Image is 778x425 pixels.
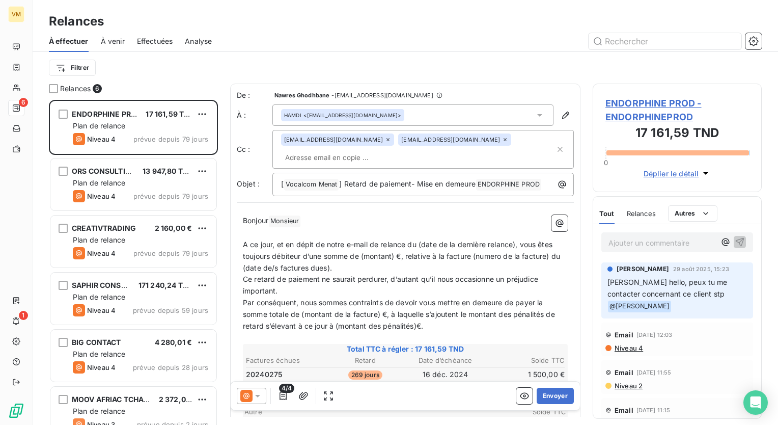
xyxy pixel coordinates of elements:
th: Date d’échéance [406,355,485,366]
button: Autres [668,205,717,222]
span: SAPHIR CONSEIL [72,281,132,289]
div: <[EMAIL_ADDRESS][DOMAIN_NAME]> [284,112,401,119]
h3: Relances [49,12,104,31]
span: Bonjour [243,216,268,225]
span: Plan de relance [73,121,125,130]
span: Objet : [237,179,260,188]
div: Open Intercom Messenger [743,390,768,415]
span: [PERSON_NAME] hello, peux tu me contacter concernant ce client stp [607,278,730,298]
span: Niveau 2 [614,382,643,390]
span: Vocalcom Menat [284,179,339,191]
img: Logo LeanPay [8,403,24,419]
td: 1 500,00 € [486,369,566,380]
span: 269 jours [348,370,382,380]
span: Email [615,368,633,377]
span: A ce jour, et en dépit de notre e-mail de relance du (date de la dernière relance), vous êtes tou... [243,240,562,272]
span: Plan de relance [73,293,125,301]
span: 6 [93,84,102,93]
span: [ [281,179,284,188]
span: Niveau 4 [87,192,116,200]
span: 17 161,59 TND [146,110,194,118]
span: 2 372,00 € [159,395,198,404]
span: - [EMAIL_ADDRESS][DOMAIN_NAME] [331,92,433,98]
span: Relances [627,209,656,218]
span: BIG CONTACT [72,338,121,347]
span: CREATIVTRADING [72,224,136,232]
span: @ [PERSON_NAME] [608,301,671,312]
span: [DATE] 11:55 [636,369,672,376]
span: Niveau 4 [87,135,116,143]
span: [EMAIL_ADDRESS][DOMAIN_NAME] [284,137,383,143]
span: Solde TTC [505,408,566,416]
span: prévue depuis 79 jours [133,192,208,200]
span: À venir [101,36,125,46]
button: Déplier le détail [641,168,714,179]
span: Nawres Ghodhbane [274,92,329,98]
span: 0 [604,158,608,167]
label: Cc : [237,144,272,154]
span: ENDORPHINE PROD [476,179,541,191]
span: prévue depuis 28 jours [133,363,208,371]
button: Filtrer [49,60,96,76]
th: Solde TTC [486,355,566,366]
span: 20240275 [246,369,282,380]
span: Niveau 4 [87,363,116,371]
span: 171 240,24 TND [138,281,193,289]
label: À : [237,110,272,120]
th: Retard [326,355,405,366]
span: ENDORPHINE PROD - ENDORPHINEPROD [605,96,749,124]
span: Email [615,331,633,339]
span: ] Retard de paiement- Mise en demeure [339,179,476,188]
span: Plan de relance [73,350,125,358]
span: Relances [60,84,91,94]
span: [PERSON_NAME] [617,264,669,274]
button: Envoyer [537,388,574,404]
span: ORS CONSULTING [72,167,136,175]
span: prévue depuis 59 jours [133,306,208,314]
h3: 17 161,59 TND [605,124,749,144]
span: prévue depuis 79 jours [133,135,208,143]
span: Niveau 4 [87,249,116,257]
div: VM [8,6,24,22]
span: [EMAIL_ADDRESS][DOMAIN_NAME] [401,137,500,143]
span: Autre [244,408,505,416]
span: 6 [19,98,28,107]
input: Rechercher [589,33,741,49]
span: HAMDI [284,112,301,119]
span: 13 947,80 TND [143,167,193,175]
span: 1 [19,311,28,320]
span: Niveau 4 [87,306,116,314]
span: Déplier le détail [644,168,699,179]
span: Email [615,406,633,414]
span: Monsieur [269,216,300,227]
span: ENDORPHINE PROD [72,110,142,118]
span: 4/4 [279,384,294,393]
span: 2 160,00 € [155,224,192,232]
span: 4 280,01 € [155,338,192,347]
th: Factures échues [245,355,325,366]
span: [DATE] 12:03 [636,332,673,338]
span: De : [237,90,272,100]
div: grid [49,100,218,425]
span: Analyse [185,36,212,46]
span: Plan de relance [73,235,125,244]
span: Total TTC à régler : 17 161,59 TND [244,344,566,354]
input: Adresse email en copie ... [281,150,399,165]
span: Par conséquent, nous sommes contraints de devoir vous mettre en demeure de payer la somme totale ... [243,298,557,330]
span: MOOV AFRIAC TCHAD S.A [72,395,163,404]
span: Plan de relance [73,178,125,187]
span: À effectuer [49,36,89,46]
span: Tout [599,209,615,218]
td: 16 déc. 2024 [406,369,485,380]
span: Plan de relance [73,407,125,415]
span: Ce retard de paiement ne saurait perdurer, d’autant qu’il nous occasionne un préjudice important. [243,275,540,295]
span: 29 août 2025, 15:23 [673,266,729,272]
span: Effectuées [137,36,173,46]
span: Niveau 4 [614,344,643,352]
span: [DATE] 11:15 [636,407,671,413]
span: prévue depuis 79 jours [133,249,208,257]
